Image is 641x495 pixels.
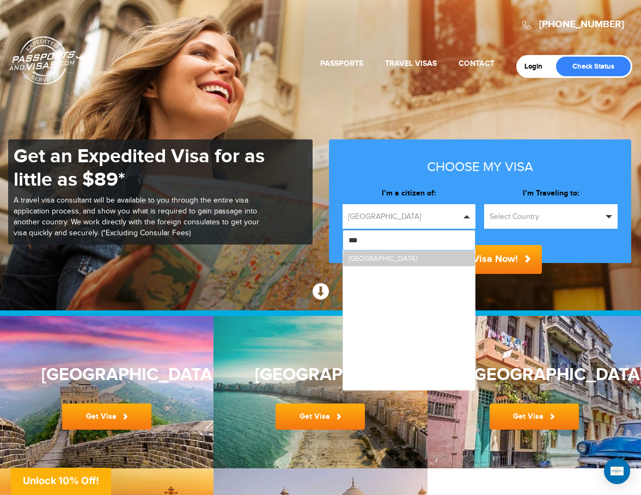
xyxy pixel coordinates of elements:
a: Travel Visas [385,59,437,68]
span: Select Country [490,211,602,222]
h3: Choose my visa [343,160,618,174]
button: Order My Visa Now! [418,245,542,274]
h3: [GEOGRAPHIC_DATA] [469,365,600,384]
a: Contact [459,59,495,68]
h3: [GEOGRAPHIC_DATA] [255,365,386,384]
h3: [GEOGRAPHIC_DATA] [41,365,172,384]
h1: Get an Expedited Visa for as little as $89* [14,145,269,192]
p: A travel visa consultant will be available to you through the entire visa application process, an... [14,195,269,239]
button: Select Country [484,204,618,229]
a: Passports [320,59,363,68]
label: I’m a citizen of: [343,188,476,199]
a: Get Visa [62,404,151,430]
a: [PHONE_NUMBER] [539,19,624,30]
button: [GEOGRAPHIC_DATA] [343,204,476,229]
div: Open Intercom Messenger [604,458,630,484]
a: Check Status [556,57,631,76]
a: Get Visa [490,404,579,430]
a: Passports & [DOMAIN_NAME] [9,36,86,85]
a: Login [524,62,550,71]
span: [GEOGRAPHIC_DATA] [349,254,417,263]
div: Unlock 10% Off! [11,468,111,495]
span: [GEOGRAPHIC_DATA] [348,211,461,222]
label: I’m Traveling to: [484,188,618,199]
span: Unlock 10% Off! [23,475,99,486]
a: Get Visa [276,404,365,430]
